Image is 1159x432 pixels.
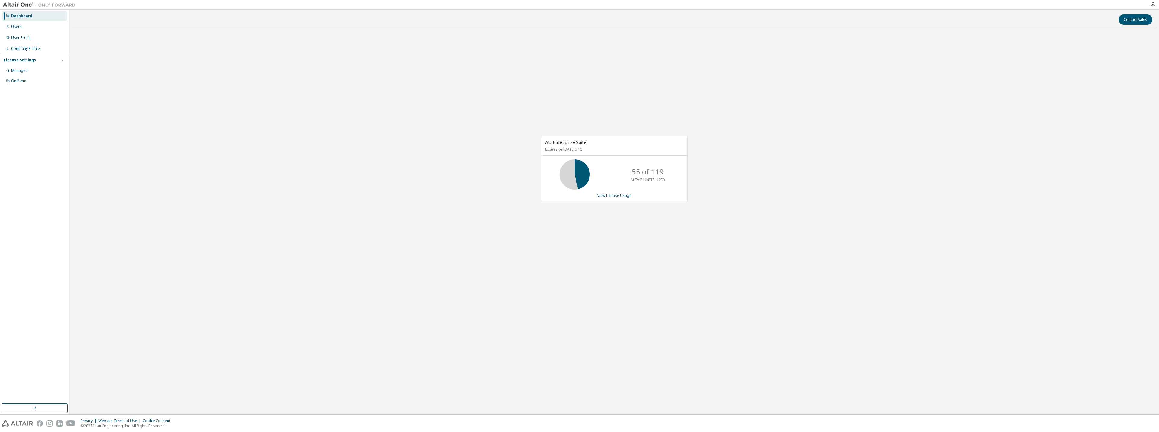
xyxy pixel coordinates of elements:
[37,420,43,427] img: facebook.svg
[11,46,40,51] div: Company Profile
[631,177,665,182] p: ALTAIR UNITS USED
[1119,14,1152,25] button: Contact Sales
[11,68,28,73] div: Managed
[2,420,33,427] img: altair_logo.svg
[98,418,143,423] div: Website Terms of Use
[11,78,26,83] div: On Prem
[11,14,32,18] div: Dashboard
[66,420,75,427] img: youtube.svg
[143,418,174,423] div: Cookie Consent
[3,2,78,8] img: Altair One
[11,24,22,29] div: Users
[545,139,586,145] span: AU Enterprise Suite
[4,58,36,62] div: License Settings
[545,147,682,152] p: Expires on [DATE] UTC
[46,420,53,427] img: instagram.svg
[56,420,63,427] img: linkedin.svg
[632,167,664,177] p: 55 of 119
[81,423,174,428] p: © 2025 Altair Engineering, Inc. All Rights Reserved.
[81,418,98,423] div: Privacy
[597,193,631,198] a: View License Usage
[11,35,32,40] div: User Profile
